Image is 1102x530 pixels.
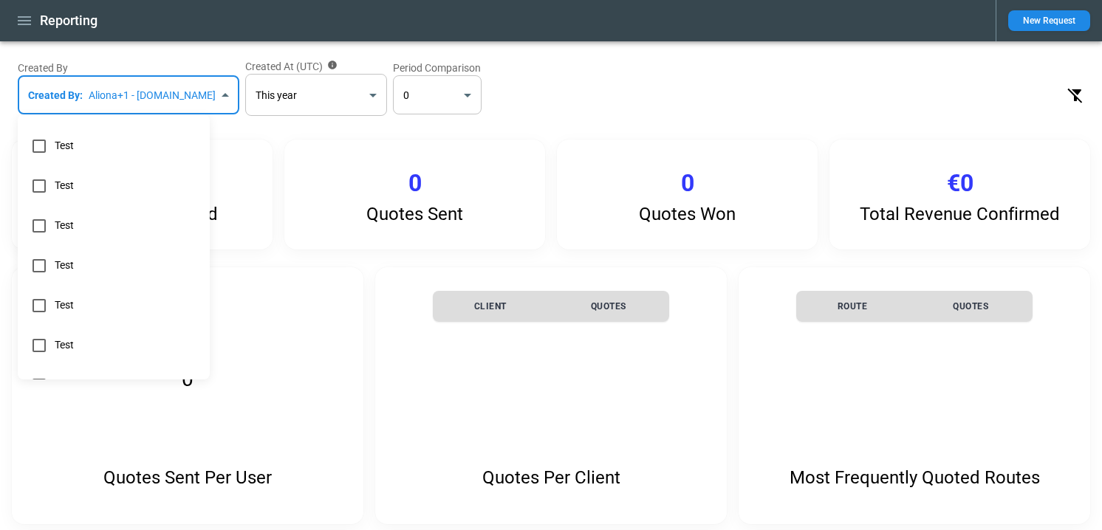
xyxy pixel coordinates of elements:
[55,379,198,391] span: Test
[55,259,198,272] span: Test
[55,140,198,152] span: Test
[55,219,198,232] span: Test
[55,339,198,351] span: Test
[55,179,198,192] span: Test
[55,299,198,312] span: Test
